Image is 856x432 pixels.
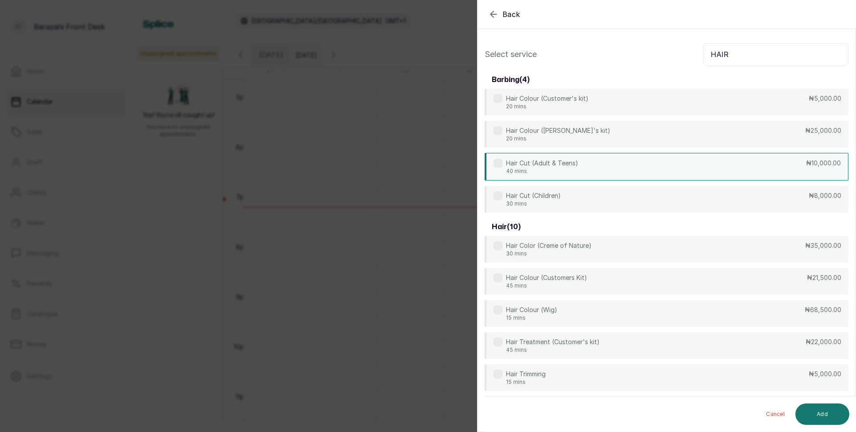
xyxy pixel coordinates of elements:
[809,370,841,379] p: ₦5,000.00
[502,9,520,20] span: Back
[506,200,561,207] p: 30 mins
[485,48,537,61] p: Select service
[806,337,841,346] p: ₦22,000.00
[506,379,546,386] p: 15 mins
[805,126,841,135] p: ₦25,000.00
[703,43,848,66] input: Search.
[506,305,557,314] p: Hair Colour (Wig)
[492,222,521,232] h3: hair ( 10 )
[795,403,849,425] button: Add
[759,403,792,425] button: Cancel
[506,103,588,110] p: 20 mins
[506,168,578,175] p: 40 mins
[506,241,592,250] p: Hair Color (Creme of Nature)
[506,273,587,282] p: Hair Colour (Customers Kit)
[506,250,592,257] p: 30 mins
[806,159,841,168] p: ₦10,000.00
[506,159,578,168] p: Hair Cut (Adult & Teens)
[809,191,841,200] p: ₦8,000.00
[488,9,520,20] button: Back
[506,191,561,200] p: Hair Cut (Children)
[506,314,557,321] p: 15 mins
[506,337,600,346] p: Hair Treatment (Customer's kit)
[809,94,841,103] p: ₦5,000.00
[506,282,587,289] p: 45 mins
[805,305,841,314] p: ₦68,500.00
[492,74,530,85] h3: barbing ( 4 )
[506,126,610,135] p: Hair Colour ([PERSON_NAME]'s kit)
[506,94,588,103] p: Hair Colour (Customer's kit)
[506,370,546,379] p: Hair Trimming
[506,346,600,354] p: 45 mins
[805,241,841,250] p: ₦35,000.00
[807,273,841,282] p: ₦21,500.00
[506,135,610,142] p: 20 mins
